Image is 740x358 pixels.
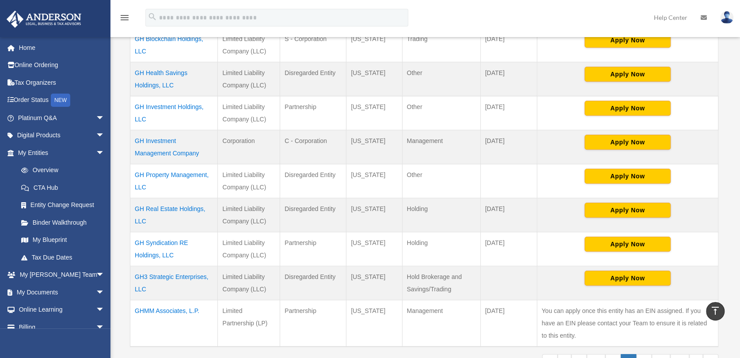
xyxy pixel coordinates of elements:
[346,28,402,62] td: [US_STATE]
[218,300,280,347] td: Limited Partnership (LP)
[130,266,218,300] td: GH3 Strategic Enterprises, LLC
[480,96,537,130] td: [DATE]
[402,266,480,300] td: Hold Brokerage and Savings/Trading
[130,232,218,266] td: GH Syndication RE Holdings, LLC
[280,62,346,96] td: Disregarded Entity
[402,164,480,198] td: Other
[584,169,671,184] button: Apply Now
[12,196,114,214] a: Entity Change Request
[402,130,480,164] td: Management
[96,301,114,319] span: arrow_drop_down
[4,11,84,28] img: Anderson Advisors Platinum Portal
[480,130,537,164] td: [DATE]
[96,144,114,162] span: arrow_drop_down
[119,15,130,23] a: menu
[12,162,109,179] a: Overview
[130,62,218,96] td: GH Health Savings Holdings, LLC
[130,28,218,62] td: GH Blockchain Holdings, LLC
[6,127,118,144] a: Digital Productsarrow_drop_down
[280,198,346,232] td: Disregarded Entity
[6,109,118,127] a: Platinum Q&Aarrow_drop_down
[346,164,402,198] td: [US_STATE]
[130,130,218,164] td: GH Investment Management Company
[480,232,537,266] td: [DATE]
[720,11,733,24] img: User Pic
[96,266,114,284] span: arrow_drop_down
[96,283,114,301] span: arrow_drop_down
[584,135,671,150] button: Apply Now
[402,198,480,232] td: Holding
[6,57,118,74] a: Online Ordering
[584,101,671,116] button: Apply Now
[480,28,537,62] td: [DATE]
[584,67,671,82] button: Apply Now
[280,266,346,300] td: Disregarded Entity
[280,300,346,347] td: Partnership
[12,179,114,196] a: CTA Hub
[280,164,346,198] td: Disregarded Entity
[346,96,402,130] td: [US_STATE]
[119,12,130,23] i: menu
[6,318,118,336] a: Billingarrow_drop_down
[218,164,280,198] td: Limited Liability Company (LLC)
[280,28,346,62] td: S - Corporation
[280,96,346,130] td: Partnership
[148,12,157,22] i: search
[480,198,537,232] td: [DATE]
[584,203,671,218] button: Apply Now
[706,302,725,320] a: vertical_align_top
[280,130,346,164] td: C - Corporation
[130,96,218,130] td: GH Investment Holdings, LLC
[218,198,280,232] td: Limited Liability Company (LLC)
[280,232,346,266] td: Partnership
[346,232,402,266] td: [US_STATE]
[710,305,721,316] i: vertical_align_top
[6,266,118,284] a: My [PERSON_NAME] Teamarrow_drop_down
[346,62,402,96] td: [US_STATE]
[480,300,537,347] td: [DATE]
[218,232,280,266] td: Limited Liability Company (LLC)
[584,33,671,48] button: Apply Now
[12,214,114,231] a: Binder Walkthrough
[6,39,118,57] a: Home
[96,127,114,145] span: arrow_drop_down
[12,231,114,249] a: My Blueprint
[402,232,480,266] td: Holding
[584,271,671,286] button: Apply Now
[130,164,218,198] td: GH Property Management, LLC
[346,300,402,347] td: [US_STATE]
[346,198,402,232] td: [US_STATE]
[402,62,480,96] td: Other
[402,96,480,130] td: Other
[130,300,218,347] td: GHMM Associates, L.P.
[6,91,118,109] a: Order StatusNEW
[96,318,114,336] span: arrow_drop_down
[584,237,671,252] button: Apply Now
[218,28,280,62] td: Limited Liability Company (LLC)
[537,300,718,347] td: You can apply once this entity has an EIN assigned. If you have an EIN please contact your Team t...
[6,144,114,162] a: My Entitiesarrow_drop_down
[346,266,402,300] td: [US_STATE]
[6,74,118,91] a: Tax Organizers
[130,198,218,232] td: GH Real Estate Holdings, LLC
[12,249,114,266] a: Tax Due Dates
[51,94,70,107] div: NEW
[218,96,280,130] td: Limited Liability Company (LLC)
[218,130,280,164] td: Corporation
[346,130,402,164] td: [US_STATE]
[402,28,480,62] td: Trading
[218,266,280,300] td: Limited Liability Company (LLC)
[218,62,280,96] td: Limited Liability Company (LLC)
[402,300,480,347] td: Management
[6,283,118,301] a: My Documentsarrow_drop_down
[6,301,118,319] a: Online Learningarrow_drop_down
[96,109,114,127] span: arrow_drop_down
[480,62,537,96] td: [DATE]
